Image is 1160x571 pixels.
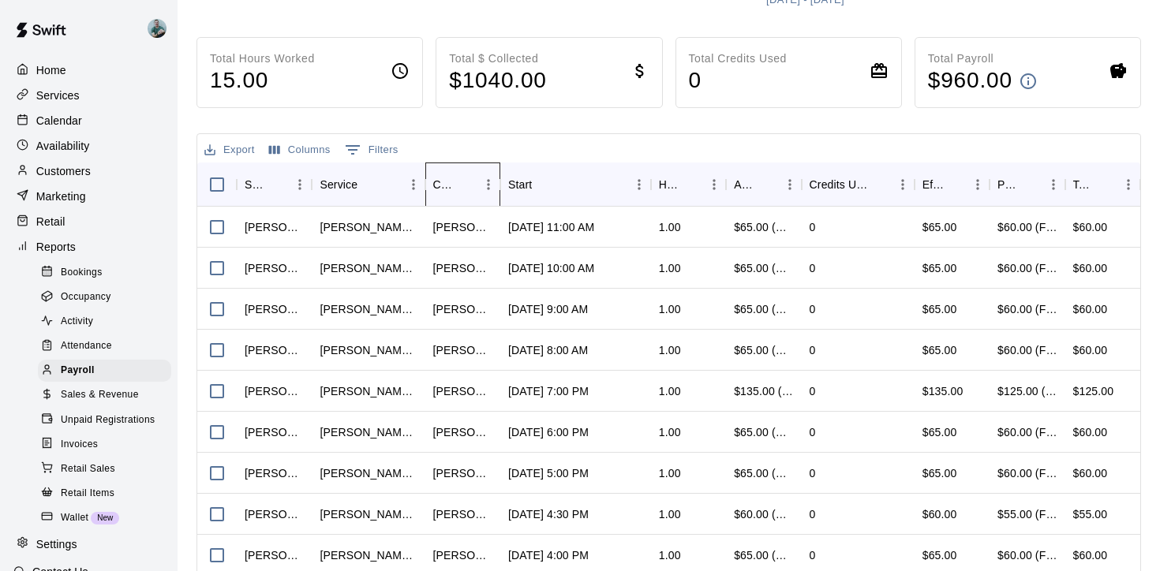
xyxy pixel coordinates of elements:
p: Customers [36,163,91,179]
div: 1.00 [659,301,681,317]
div: 1.00 [659,219,681,235]
div: Total Pay [1065,162,1140,207]
div: Staff [237,162,312,207]
button: Menu [702,173,726,196]
button: Sort [266,174,288,196]
div: $60.00 [1073,301,1108,317]
h4: $ 1040.00 [449,67,547,95]
a: Retail Sales [38,457,178,481]
div: Sales & Revenue [38,384,171,406]
a: Home [13,58,165,82]
button: Sort [869,174,891,196]
button: Sort [1020,174,1042,196]
div: $60.00 [1073,219,1108,235]
a: Bookings [38,260,178,285]
p: Settings [36,536,77,552]
button: Menu [1042,173,1065,196]
div: 1.00 [659,547,681,563]
button: Sort [756,174,778,196]
div: Availability [13,134,165,158]
button: Show filters [341,137,402,162]
div: Reece Blay [245,383,304,399]
div: Reece Blay - Hitting (60 Minutes) [320,219,417,235]
div: 1.00 [659,506,681,522]
div: 0 [810,301,816,317]
div: Retail Sales [38,458,171,480]
div: $65.00 [915,289,990,330]
div: Staff [245,162,266,207]
div: Kellie Stewart [433,301,492,317]
div: Service [312,162,425,207]
div: Oct 8, 2025, 7:00 PM [508,383,589,399]
h4: $ 960.00 [928,67,1012,95]
div: Start [500,162,651,207]
div: $65.00 [915,248,990,289]
button: Sort [680,174,702,196]
div: $65.00 [915,453,990,494]
button: Menu [891,173,915,196]
div: Gill Ciurej [245,506,304,522]
div: Gill Ciurej - Softball Pitching/Hitting/Fielding/Strength (60 Minutes) [320,506,417,522]
a: WalletNew [38,506,178,530]
span: Retail Items [61,486,114,502]
div: Oct 12, 2025, 10:00 AM [508,260,594,276]
div: Settings [13,532,165,556]
div: 0 [810,465,816,481]
a: Occupancy [38,285,178,309]
span: Bookings [61,265,103,281]
a: Activity [38,310,178,334]
button: Sort [532,174,554,196]
div: Reece Blay - Hitting (60 Minutes) [320,465,417,481]
a: Attendance [38,334,178,359]
div: 1.00 [659,342,681,358]
div: Start [508,162,532,207]
p: Reports [36,239,76,255]
div: $60.00 [1073,260,1108,276]
div: $65.00 (Card) [734,219,793,235]
div: 0 [810,342,816,358]
div: Retail [13,210,165,233]
div: $60.00 (Flat) [997,342,1057,358]
a: Invoices [38,432,178,457]
div: Payroll [38,360,171,382]
span: Wallet [61,510,88,526]
div: $125.00 [1073,383,1114,399]
button: Sort [1095,174,1117,196]
div: $60.00 (Flat) [997,424,1057,440]
div: Oct 12, 2025, 9:00 AM [508,301,588,317]
p: Total Credits Used [689,50,787,67]
div: Oct 12, 2025, 8:00 AM [508,342,588,358]
p: Total Payroll [928,50,1038,67]
div: Credits Used [802,162,915,207]
div: Oct 12, 2025, 11:00 AM [508,219,594,235]
div: $135.00 [915,371,990,412]
div: Customer [433,162,455,207]
div: Credits Used [810,162,869,207]
div: Attendance [38,335,171,357]
div: Reece Blay - Hitting (60 Minutes) [320,424,417,440]
span: New [91,513,119,522]
div: 1.00 [659,260,681,276]
button: Export [200,138,259,162]
div: Customer [425,162,500,207]
div: Pay Rate [997,162,1019,207]
p: Availability [36,138,90,154]
p: Services [36,88,80,103]
div: Services [13,84,165,107]
div: Service [320,162,357,207]
div: Hours [659,162,680,207]
div: Oct 8, 2025, 6:00 PM [508,424,589,440]
button: Menu [288,173,312,196]
div: 1.00 [659,424,681,440]
div: Unpaid Registrations [38,409,171,431]
div: $65.00 (Card) [734,260,793,276]
a: Sales & Revenue [38,383,178,408]
div: Lizzy Busch [433,547,492,563]
div: Effective Price [915,162,990,207]
div: Ryann Edwards [433,424,492,440]
a: Retail Items [38,481,178,506]
div: Amount Paid [726,162,801,207]
span: Sales & Revenue [61,387,139,403]
button: Menu [966,173,990,196]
